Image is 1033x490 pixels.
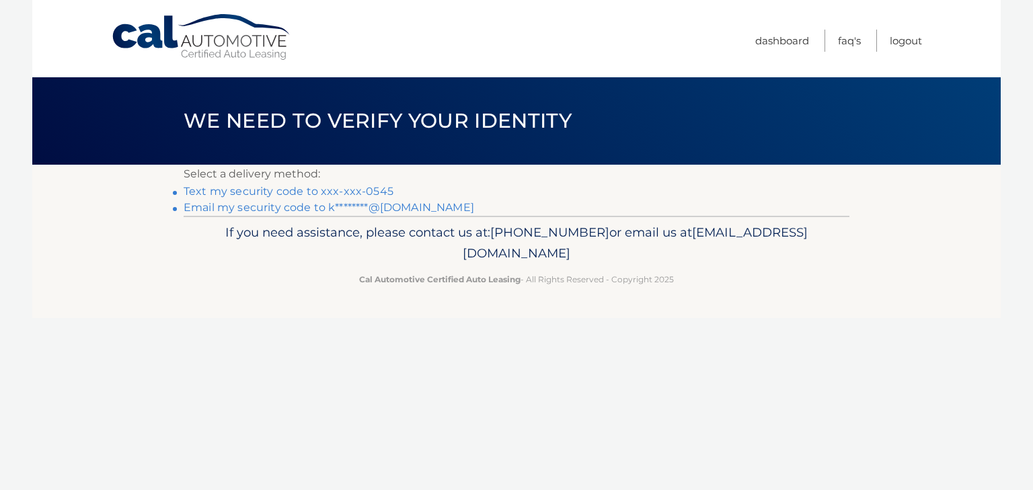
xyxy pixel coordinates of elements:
[192,272,841,286] p: - All Rights Reserved - Copyright 2025
[359,274,521,284] strong: Cal Automotive Certified Auto Leasing
[184,108,572,133] span: We need to verify your identity
[890,30,922,52] a: Logout
[184,185,393,198] a: Text my security code to xxx-xxx-0545
[755,30,809,52] a: Dashboard
[111,13,293,61] a: Cal Automotive
[184,165,849,183] p: Select a delivery method:
[838,30,861,52] a: FAQ's
[490,224,609,240] span: [PHONE_NUMBER]
[184,201,474,214] a: Email my security code to k********@[DOMAIN_NAME]
[192,222,841,265] p: If you need assistance, please contact us at: or email us at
